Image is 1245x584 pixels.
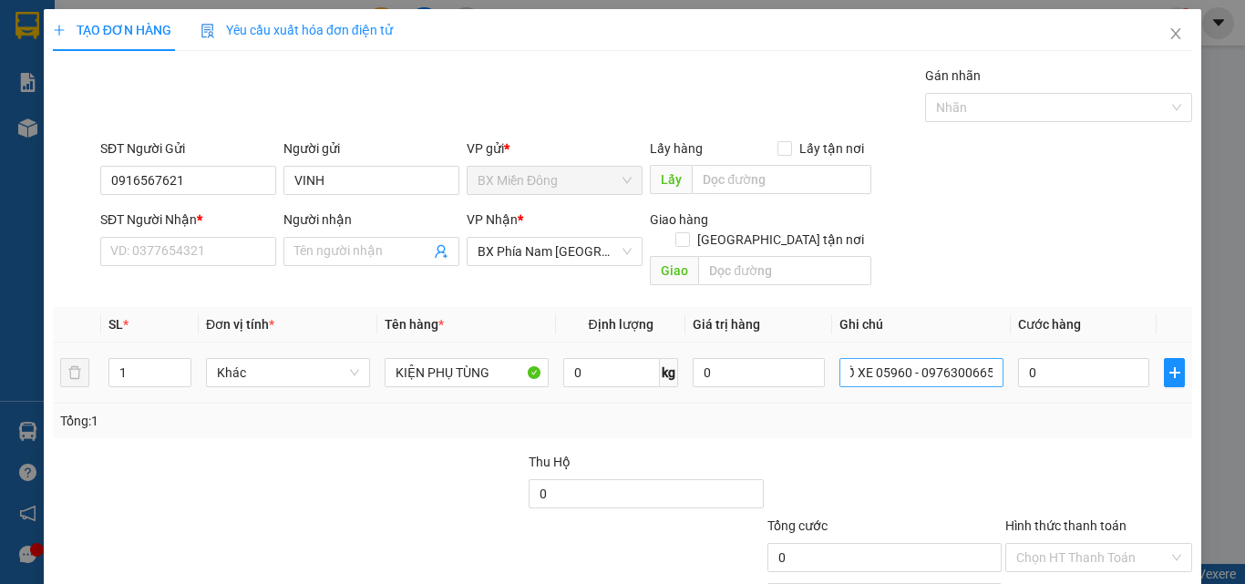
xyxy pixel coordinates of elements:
span: plus [1165,365,1184,380]
th: Ghi chú [832,307,1011,343]
input: Ghi Chú [839,358,1003,387]
b: 339 Đinh Bộ Lĩnh, P26 [9,100,96,135]
span: kg [660,358,678,387]
li: Cúc Tùng [9,9,264,44]
div: VP gửi [467,138,643,159]
div: Người nhận [283,210,459,230]
label: Hình thức thanh toán [1005,518,1127,533]
span: Định lượng [588,317,653,332]
span: BX Miền Đông [478,167,632,194]
input: VD: Bàn, Ghế [385,358,549,387]
span: Đơn vị tính [206,317,274,332]
span: Giao hàng [650,212,708,227]
span: close [1168,26,1183,41]
span: Giá trị hàng [693,317,760,332]
span: plus [53,24,66,36]
span: Tổng cước [767,518,828,533]
span: environment [9,101,22,114]
button: Close [1150,9,1201,60]
input: Dọc đường [698,256,871,285]
input: 0 [693,358,824,387]
div: Tổng: 1 [60,411,482,431]
li: VP BX Miền Đông [9,77,126,97]
span: BX Phía Nam Nha Trang [478,238,632,265]
span: SL [108,317,123,332]
span: VP Nhận [467,212,518,227]
span: TẠO ĐƠN HÀNG [53,23,171,37]
span: Khác [217,359,359,386]
li: VP BX Phía [GEOGRAPHIC_DATA] [126,77,242,138]
input: Dọc đường [692,165,871,194]
div: SĐT Người Nhận [100,210,276,230]
button: plus [1164,358,1185,387]
div: SĐT Người Gửi [100,138,276,159]
span: user-add [434,244,448,259]
button: delete [60,358,89,387]
span: Giao [650,256,698,285]
span: Thu Hộ [529,455,571,469]
span: [GEOGRAPHIC_DATA] tận nơi [690,230,871,250]
div: Người gửi [283,138,459,159]
span: Lấy tận nơi [792,138,871,159]
span: Lấy hàng [650,141,703,156]
span: Cước hàng [1018,317,1081,332]
span: Yêu cầu xuất hóa đơn điện tử [201,23,393,37]
img: icon [201,24,215,38]
label: Gán nhãn [925,68,981,83]
span: Tên hàng [385,317,444,332]
span: Lấy [650,165,692,194]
